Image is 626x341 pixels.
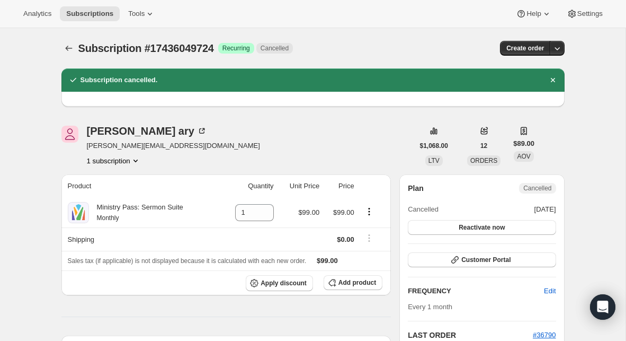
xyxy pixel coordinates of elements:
button: Product actions [87,155,141,166]
button: Tools [122,6,162,21]
span: Add product [338,278,376,287]
span: 12 [480,142,487,150]
small: Monthly [97,214,119,222]
span: $0.00 [337,235,354,243]
span: ORDERS [470,157,497,164]
span: Cancelled [523,184,551,193]
th: Price [323,174,357,198]
th: Unit Price [277,174,323,198]
button: Reactivate now [408,220,556,235]
span: Customer Portal [461,256,511,264]
span: Analytics [23,10,51,18]
img: product img [68,202,89,223]
button: Help [509,6,558,21]
span: Apply discount [261,279,307,287]
span: Recurring [222,44,250,53]
span: $89.00 [513,138,534,149]
div: [PERSON_NAME] ary [87,126,207,136]
span: Every 1 month [408,303,452,311]
h2: LAST ORDER [408,330,533,340]
span: Help [526,10,541,18]
span: [DATE] [534,204,556,215]
button: Subscriptions [60,6,120,21]
button: Shipping actions [361,232,378,244]
span: Cancelled [408,204,439,215]
button: Product actions [361,206,378,217]
span: $99.00 [333,208,354,216]
button: Analytics [17,6,58,21]
span: Subscription #17436049724 [78,42,214,54]
h2: FREQUENCY [408,286,544,296]
button: Add product [324,275,382,290]
span: Sales tax (if applicable) is not displayed because it is calculated with each new order. [68,257,307,265]
button: Customer Portal [408,252,556,267]
th: Shipping [61,228,220,251]
span: $99.00 [298,208,319,216]
th: Quantity [220,174,277,198]
span: ryan ary [61,126,78,143]
a: #36790 [533,331,556,339]
div: Ministry Pass: Sermon Suite [89,202,183,223]
span: $1,068.00 [420,142,448,150]
span: [PERSON_NAME][EMAIL_ADDRESS][DOMAIN_NAME] [87,141,260,151]
button: $1,068.00 [414,138,454,153]
button: Subscriptions [61,41,76,56]
button: Dismiss notification [545,73,560,88]
span: Edit [544,286,556,296]
button: #36790 [533,330,556,340]
button: 12 [474,138,494,153]
h2: Plan [408,183,424,194]
h2: Subscription cancelled. [81,75,158,85]
button: Settings [560,6,609,21]
span: Tools [128,10,145,18]
span: $99.00 [317,257,338,265]
button: Apply discount [246,275,313,291]
button: Create order [500,41,550,56]
span: Create order [506,44,544,53]
span: AOV [517,153,530,160]
th: Product [61,174,220,198]
button: Edit [538,283,562,300]
span: LTV [428,157,440,164]
span: Cancelled [261,44,289,53]
div: Open Intercom Messenger [590,294,615,320]
span: Reactivate now [459,223,505,232]
span: Subscriptions [66,10,113,18]
span: Settings [577,10,603,18]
